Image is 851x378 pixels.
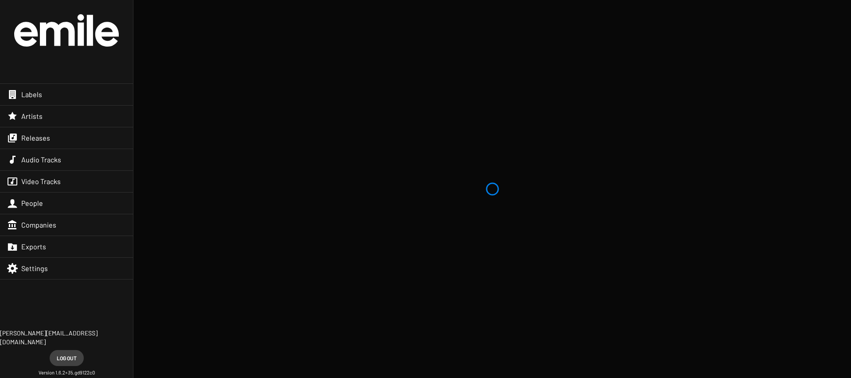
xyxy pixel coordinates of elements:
[21,90,42,99] span: Labels
[21,155,61,164] span: Audio Tracks
[21,264,48,273] span: Settings
[21,242,46,251] span: Exports
[39,370,95,376] small: Version 1.6.2+35.gd9122c0
[57,350,77,366] span: Log out
[21,134,50,142] span: Releases
[21,199,43,208] span: People
[21,177,61,186] span: Video Tracks
[21,112,43,121] span: Artists
[21,220,56,229] span: Companies
[50,350,84,366] button: Log out
[14,14,119,47] img: grand-official-logo.svg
